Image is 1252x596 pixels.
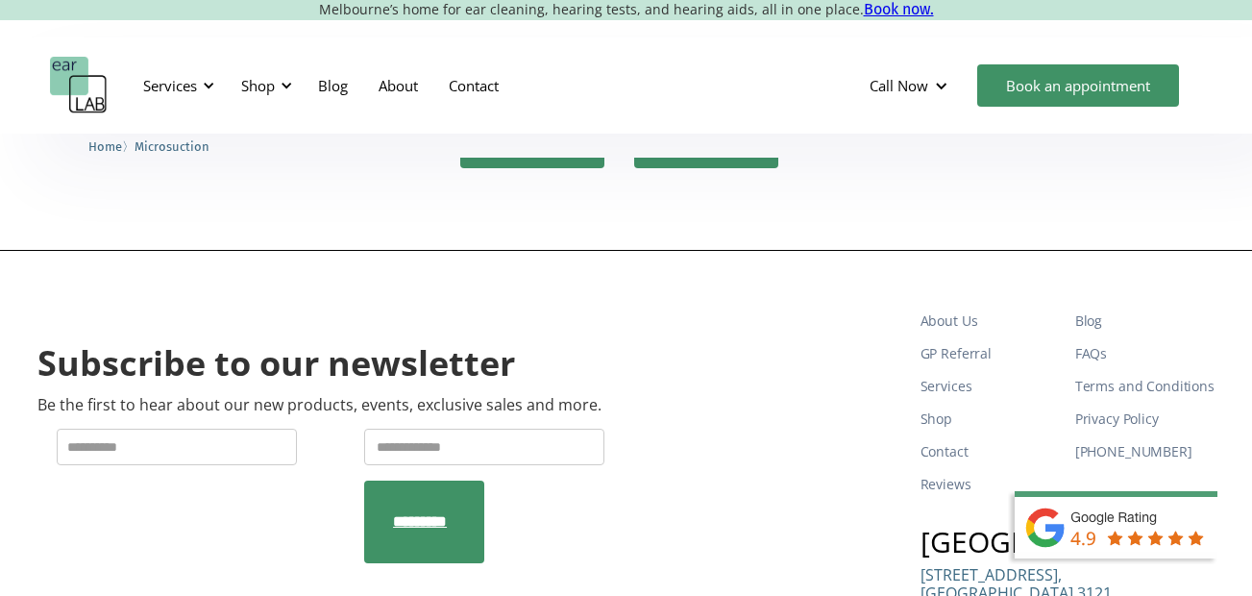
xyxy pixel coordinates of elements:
div: Shop [230,57,298,114]
li: 〉 [88,137,135,157]
a: Terms and Conditions [1075,370,1215,403]
p: Be the first to hear about our new products, events, exclusive sales and more. [37,396,601,414]
a: Services [921,370,1060,403]
div: Call Now [854,57,968,114]
div: Services [132,57,220,114]
h3: [GEOGRAPHIC_DATA] [921,528,1215,557]
a: GP Referral [921,337,1060,370]
a: Blog [303,58,363,113]
a: Contact [433,58,514,113]
div: Services [143,76,197,95]
a: Privacy Policy [1075,403,1215,435]
iframe: reCAPTCHA [57,481,349,556]
a: About [363,58,433,113]
a: Reviews [921,468,1060,501]
a: Home [88,137,122,155]
a: Microsuction [135,137,209,155]
h2: Subscribe to our newsletter [37,341,515,386]
a: [PHONE_NUMBER] [1075,435,1215,468]
div: Shop [241,76,275,95]
a: About Us [921,305,1060,337]
form: Newsletter Form [37,429,628,563]
a: Book an appointment [977,64,1179,107]
div: Call Now [870,76,928,95]
a: Blog [1075,305,1215,337]
a: Contact [921,435,1060,468]
span: Microsuction [135,139,209,154]
a: Shop [921,403,1060,435]
a: FAQs [1075,337,1215,370]
a: home [50,57,108,114]
span: Home [88,139,122,154]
